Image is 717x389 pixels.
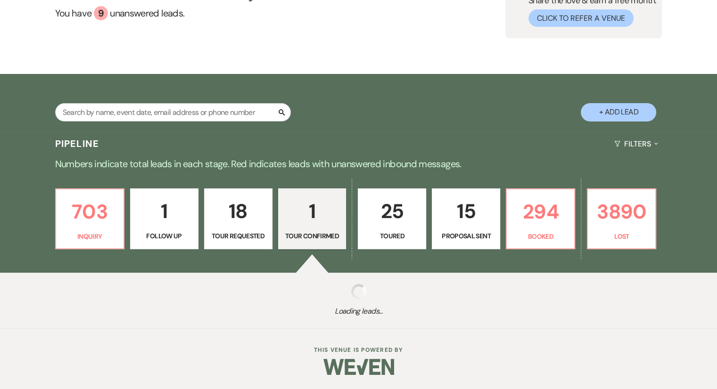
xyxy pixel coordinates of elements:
[19,156,698,171] p: Numbers indicate total leads in each stage. Red indicates leads with unanswered inbound messages.
[528,9,634,27] button: Click to Refer a Venue
[210,231,266,241] p: Tour Requested
[506,188,575,250] a: 294Booked
[55,188,124,250] a: 703Inquiry
[62,196,118,227] p: 703
[358,188,426,250] a: 25Toured
[364,195,420,227] p: 25
[323,350,394,383] img: Weven Logo
[55,137,99,150] h3: Pipeline
[593,231,650,242] p: Lost
[55,6,268,20] a: You have 9 unanswered leads.
[62,231,118,242] p: Inquiry
[587,188,656,250] a: 3890Lost
[204,188,272,250] a: 18Tour Requested
[284,231,340,241] p: Tour Confirmed
[136,195,192,227] p: 1
[581,103,656,122] button: + Add Lead
[364,231,420,241] p: Toured
[438,231,494,241] p: Proposal Sent
[512,196,569,227] p: 294
[130,188,198,250] a: 1Follow Up
[55,103,291,122] input: Search by name, event date, email address or phone number
[351,284,366,299] img: loading spinner
[432,188,500,250] a: 15Proposal Sent
[94,6,108,20] div: 9
[610,131,662,156] button: Filters
[593,196,650,227] p: 3890
[136,231,192,241] p: Follow Up
[210,195,266,227] p: 18
[438,195,494,227] p: 15
[278,188,346,250] a: 1Tour Confirmed
[36,306,681,317] span: Loading leads...
[512,231,569,242] p: Booked
[284,195,340,227] p: 1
